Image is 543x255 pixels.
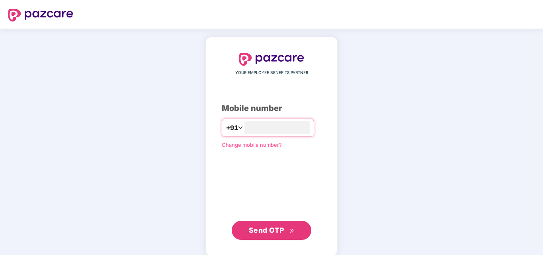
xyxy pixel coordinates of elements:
[289,228,295,234] span: double-right
[222,142,282,148] a: Change mobile number?
[8,9,73,21] img: logo
[249,226,284,234] span: Send OTP
[235,70,308,76] span: YOUR EMPLOYEE BENEFITS PARTNER
[226,123,238,133] span: +91
[222,102,321,115] div: Mobile number
[239,53,304,66] img: logo
[238,125,243,130] span: down
[232,221,311,240] button: Send OTPdouble-right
